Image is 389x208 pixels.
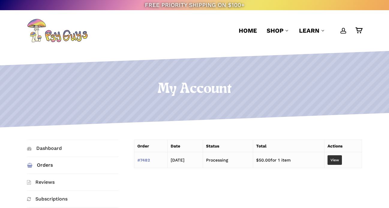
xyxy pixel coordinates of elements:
[171,144,180,148] span: Date
[299,26,325,35] a: Learn
[27,191,118,207] a: Subscriptions
[27,19,88,43] img: PsyGuys
[137,158,150,162] a: View order number 7482
[328,155,342,165] a: View order 7482
[256,144,266,148] span: Total
[328,144,343,148] span: Actions
[171,158,184,162] time: [DATE]
[239,26,257,35] a: Home
[256,158,271,162] span: 50.00
[239,27,257,34] span: Home
[267,27,283,34] span: Shop
[27,140,118,156] a: Dashboard
[206,144,219,148] span: Status
[355,27,362,34] a: Cart
[137,144,149,148] span: Order
[267,26,289,35] a: Shop
[234,10,362,51] nav: Main Menu
[27,157,118,173] a: Orders
[253,152,325,168] td: for 1 item
[256,158,259,162] span: $
[299,27,319,34] span: Learn
[27,174,118,190] a: Reviews
[203,152,253,168] td: Processing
